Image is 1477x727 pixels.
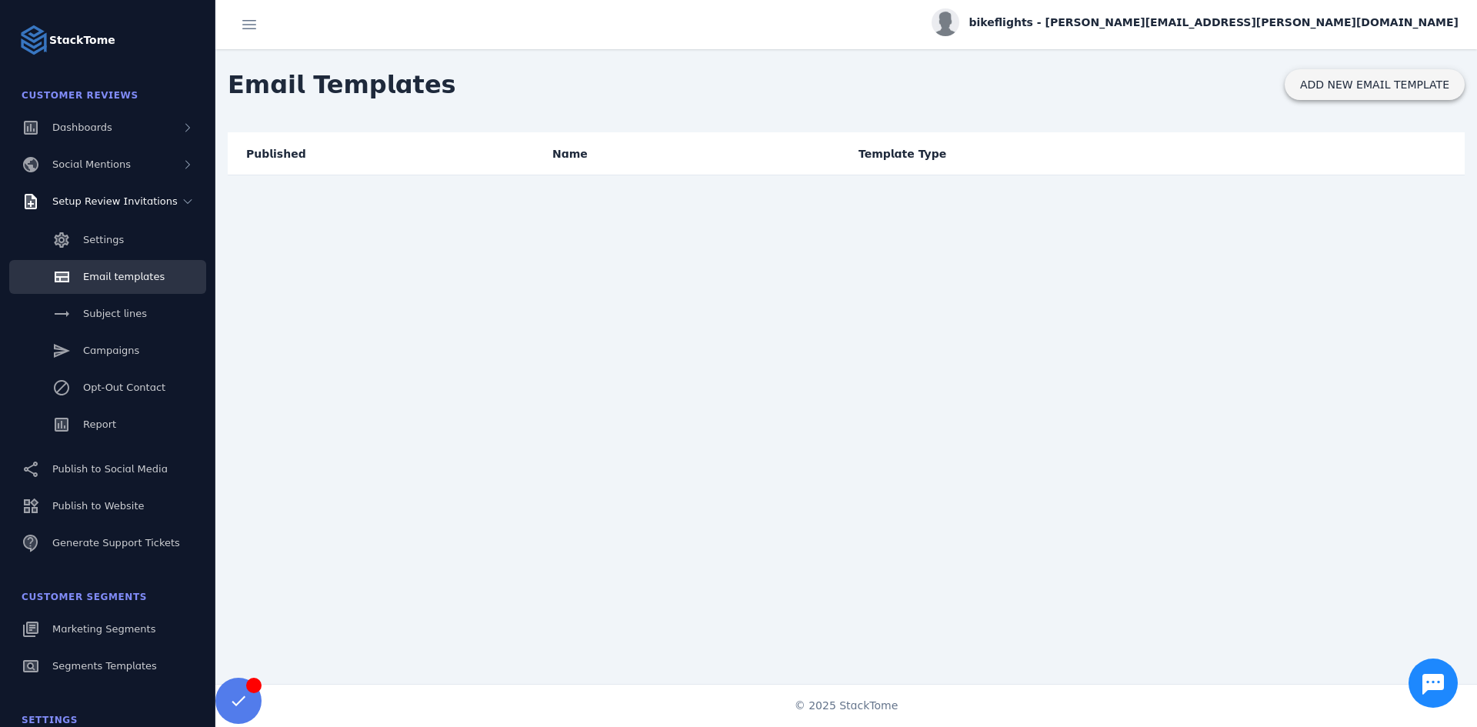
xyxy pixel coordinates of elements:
[932,8,1459,36] button: bikeflights - [PERSON_NAME][EMAIL_ADDRESS][PERSON_NAME][DOMAIN_NAME]
[52,122,112,133] span: Dashboards
[83,382,165,393] span: Opt-Out Contact
[9,371,206,405] a: Opt-Out Contact
[9,223,206,257] a: Settings
[9,334,206,368] a: Campaigns
[9,526,206,560] a: Generate Support Tickets
[52,195,178,207] span: Setup Review Invitations
[9,260,206,294] a: Email templates
[52,463,168,475] span: Publish to Social Media
[49,32,115,48] strong: StackTome
[9,452,206,486] a: Publish to Social Media
[52,623,155,635] span: Marketing Segments
[932,8,959,36] img: profile.jpg
[52,537,180,549] span: Generate Support Tickets
[9,612,206,646] a: Marketing Segments
[83,271,165,282] span: Email templates
[228,132,540,175] mat-header-cell: Published
[9,297,206,331] a: Subject lines
[1285,69,1465,100] button: ADD NEW EMAIL TEMPLATE
[215,54,468,115] span: Email Templates
[9,408,206,442] a: Report
[9,649,206,683] a: Segments Templates
[18,25,49,55] img: Logo image
[540,132,846,175] mat-header-cell: Name
[969,15,1459,31] span: bikeflights - [PERSON_NAME][EMAIL_ADDRESS][PERSON_NAME][DOMAIN_NAME]
[83,419,116,430] span: Report
[52,500,144,512] span: Publish to Website
[52,660,157,672] span: Segments Templates
[52,158,131,170] span: Social Mentions
[795,698,899,714] span: © 2025 StackTome
[9,489,206,523] a: Publish to Website
[22,592,147,602] span: Customer Segments
[83,345,139,356] span: Campaigns
[83,234,124,245] span: Settings
[1300,79,1449,90] span: ADD NEW EMAIL TEMPLATE
[22,90,138,101] span: Customer Reviews
[846,132,1152,175] mat-header-cell: Template Type
[22,715,78,725] span: Settings
[83,308,147,319] span: Subject lines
